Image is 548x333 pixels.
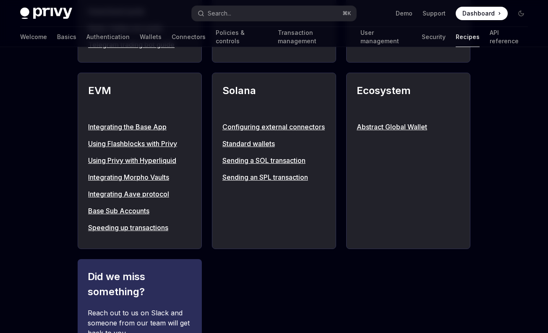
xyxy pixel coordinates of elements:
a: Welcome [20,27,47,47]
a: Support [423,9,446,18]
a: Standard wallets [222,139,326,149]
a: Connectors [172,27,206,47]
a: API reference [490,27,528,47]
h2: Solana [222,83,326,113]
h2: EVM [88,83,191,113]
a: Transaction management [278,27,350,47]
a: Using Privy with Hyperliquid [88,155,191,165]
h2: Ecosystem [357,83,460,113]
a: Integrating the Base App [88,122,191,132]
a: Sending a SOL transaction [222,155,326,165]
a: Recipes [456,27,480,47]
a: Abstract Global Wallet [357,122,460,132]
img: dark logo [20,8,72,19]
a: Sending an SPL transaction [222,172,326,182]
a: Integrating Aave protocol [88,189,191,199]
a: Configuring external connectors [222,122,326,132]
span: Dashboard [462,9,495,18]
a: Using Flashblocks with Privy [88,139,191,149]
a: Security [422,27,446,47]
button: Toggle dark mode [514,7,528,20]
a: Authentication [86,27,130,47]
a: Integrating Morpho Vaults [88,172,191,182]
a: Basics [57,27,76,47]
a: Policies & controls [216,27,268,47]
a: Wallets [140,27,162,47]
a: Demo [396,9,412,18]
a: User management [360,27,412,47]
span: ⌘ K [342,10,351,17]
button: Search...⌘K [192,6,357,21]
h2: Did we miss something? [88,269,192,299]
div: Search... [208,8,231,18]
a: Dashboard [456,7,508,20]
a: Base Sub Accounts [88,206,191,216]
a: Speeding up transactions [88,223,191,233]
